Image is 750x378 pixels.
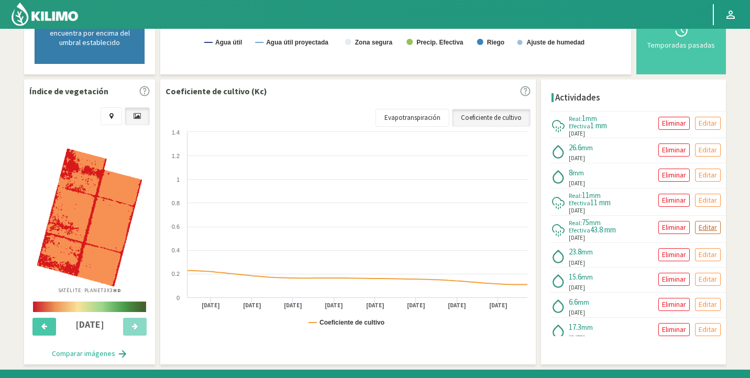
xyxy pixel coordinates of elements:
[366,302,384,309] text: [DATE]
[41,343,138,364] button: Comparar imágenes
[582,113,586,123] span: 1
[658,248,690,261] button: Eliminar
[699,194,717,206] p: Editar
[695,273,721,286] button: Editar
[569,129,585,138] span: [DATE]
[695,248,721,261] button: Editar
[662,249,686,261] p: Eliminar
[658,298,690,311] button: Eliminar
[407,302,425,309] text: [DATE]
[569,272,581,282] span: 15.6
[645,41,718,49] div: Temporadas pasadas
[487,39,504,46] text: Riego
[658,273,690,286] button: Eliminar
[172,271,180,277] text: 0.2
[569,308,585,317] span: [DATE]
[104,287,122,294] span: 3X3
[658,323,690,336] button: Eliminar
[699,273,717,285] p: Editar
[695,169,721,182] button: Editar
[569,168,572,177] span: 8
[695,143,721,157] button: Editar
[569,259,585,268] span: [DATE]
[172,224,180,230] text: 0.6
[662,194,686,206] p: Eliminar
[695,117,721,130] button: Editar
[166,85,267,97] p: Coeficiente de cultivo (Kc)
[662,324,686,336] p: Eliminar
[695,298,721,311] button: Editar
[572,168,584,177] span: mm
[569,115,582,123] span: Real:
[662,117,686,129] p: Eliminar
[658,143,690,157] button: Eliminar
[452,109,531,127] a: Coeficiente de cultivo
[10,2,79,27] img: Kilimo
[699,249,717,261] p: Editar
[582,190,589,200] span: 11
[569,179,585,188] span: [DATE]
[581,143,593,152] span: mm
[569,234,585,242] span: [DATE]
[662,221,686,234] p: Eliminar
[589,191,601,200] span: mm
[662,144,686,156] p: Eliminar
[569,206,585,215] span: [DATE]
[581,247,593,257] span: mm
[662,169,686,181] p: Eliminar
[376,109,449,127] a: Evapotranspiración
[590,197,611,207] span: 11 mm
[555,93,600,103] h4: Actividades
[527,39,585,46] text: Ajuste de humedad
[448,302,466,309] text: [DATE]
[62,319,117,330] h4: [DATE]
[569,283,585,292] span: [DATE]
[699,298,717,310] p: Editar
[569,297,578,307] span: 6.6
[33,302,146,312] img: scale
[658,169,690,182] button: Eliminar
[29,85,108,97] p: Índice de vegetación
[416,39,464,46] text: Precip. Efectiva
[355,39,393,46] text: Zona segura
[589,218,601,227] span: mm
[699,117,717,129] p: Editar
[569,333,585,342] span: [DATE]
[266,39,328,46] text: Agua útil proyectada
[569,322,581,332] span: 17.3
[662,273,686,285] p: Eliminar
[215,39,242,46] text: Agua útil
[113,287,122,294] b: HD
[578,297,589,307] span: mm
[569,226,590,234] span: Efectiva
[581,272,593,282] span: mm
[172,200,180,206] text: 0.8
[699,324,717,336] p: Editar
[177,176,180,183] text: 1
[37,149,142,286] img: d1357f47-d03e-49d4-8d8f-18ab7e0496d2_-_planet_-_2025-09-20.png
[586,114,597,123] span: mm
[177,295,180,301] text: 0
[569,199,590,207] span: Efectiva
[569,122,590,130] span: Efectiva
[58,286,122,294] p: Satélite: Planet
[695,323,721,336] button: Editar
[658,194,690,207] button: Eliminar
[172,153,180,159] text: 1.2
[642,1,721,69] button: Temporadas pasadas
[662,298,686,310] p: Eliminar
[569,154,585,163] span: [DATE]
[582,217,589,227] span: 75
[658,117,690,130] button: Eliminar
[699,144,717,156] p: Editar
[46,19,134,47] p: No es necesario regar, se encuentra por encima del umbral establecido
[569,142,581,152] span: 26.6
[699,169,717,181] p: Editar
[243,302,261,309] text: [DATE]
[284,302,302,309] text: [DATE]
[489,302,508,309] text: [DATE]
[590,225,616,235] span: 43.8 mm
[695,221,721,234] button: Editar
[569,219,582,227] span: Real:
[202,302,220,309] text: [DATE]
